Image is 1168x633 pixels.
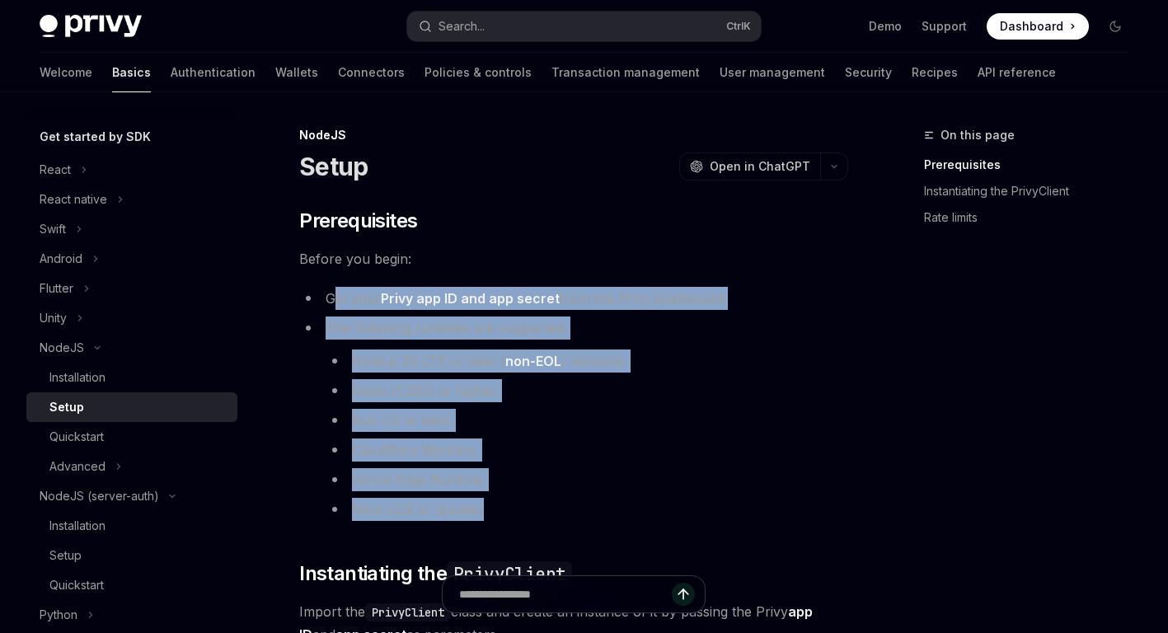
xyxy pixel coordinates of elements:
[40,605,77,625] div: Python
[381,290,560,307] a: Privy app ID and app secret
[869,18,902,35] a: Demo
[912,53,958,92] a: Recipes
[299,316,848,521] li: The following runtimes are supported:
[978,53,1056,92] a: API reference
[1000,18,1063,35] span: Dashboard
[505,353,561,370] a: non-EOL
[40,219,66,239] div: Swift
[326,498,848,521] li: Nitro v2.6 or greater.
[49,427,104,447] div: Quickstart
[1102,13,1128,40] button: Toggle dark mode
[40,338,84,358] div: NodeJS
[672,583,695,606] button: Send message
[299,208,417,234] span: Prerequisites
[924,178,1142,204] a: Instantiating the PrivyClient
[40,127,151,147] h5: Get started by SDK
[40,160,71,180] div: React
[49,546,82,565] div: Setup
[40,53,92,92] a: Welcome
[447,561,572,587] code: PrivyClient
[40,249,82,269] div: Android
[26,392,237,422] a: Setup
[49,457,106,476] div: Advanced
[326,409,848,432] li: Bun 1.0 or later.
[49,368,106,387] div: Installation
[26,511,237,541] a: Installation
[26,570,237,600] a: Quickstart
[299,127,848,143] div: NodeJS
[26,422,237,452] a: Quickstart
[326,468,848,491] li: Vercel Edge Runtime.
[299,560,572,587] span: Instantiating the
[49,397,84,417] div: Setup
[679,152,820,181] button: Open in ChatGPT
[720,53,825,92] a: User management
[275,53,318,92] a: Wallets
[112,53,151,92] a: Basics
[40,190,107,209] div: React native
[407,12,762,41] button: Search...CtrlK
[338,53,405,92] a: Connectors
[299,247,848,270] span: Before you begin:
[26,363,237,392] a: Installation
[40,308,67,328] div: Unity
[299,287,848,310] li: Get your from the Privy Dashboard
[49,516,106,536] div: Installation
[845,53,892,92] a: Security
[40,486,159,506] div: NodeJS (server-auth)
[326,379,848,402] li: Deno v1.28.0 or higher.
[439,16,485,36] div: Search...
[326,349,848,373] li: Node.js 20 LTS or later ( ) versions.
[326,438,848,462] li: Cloudflare Workers.
[26,541,237,570] a: Setup
[171,53,256,92] a: Authentication
[49,575,104,595] div: Quickstart
[924,152,1142,178] a: Prerequisites
[425,53,532,92] a: Policies & controls
[40,279,73,298] div: Flutter
[299,152,368,181] h1: Setup
[710,158,810,175] span: Open in ChatGPT
[924,204,1142,231] a: Rate limits
[987,13,1089,40] a: Dashboard
[551,53,700,92] a: Transaction management
[940,125,1015,145] span: On this page
[726,20,751,33] span: Ctrl K
[922,18,967,35] a: Support
[40,15,142,38] img: dark logo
